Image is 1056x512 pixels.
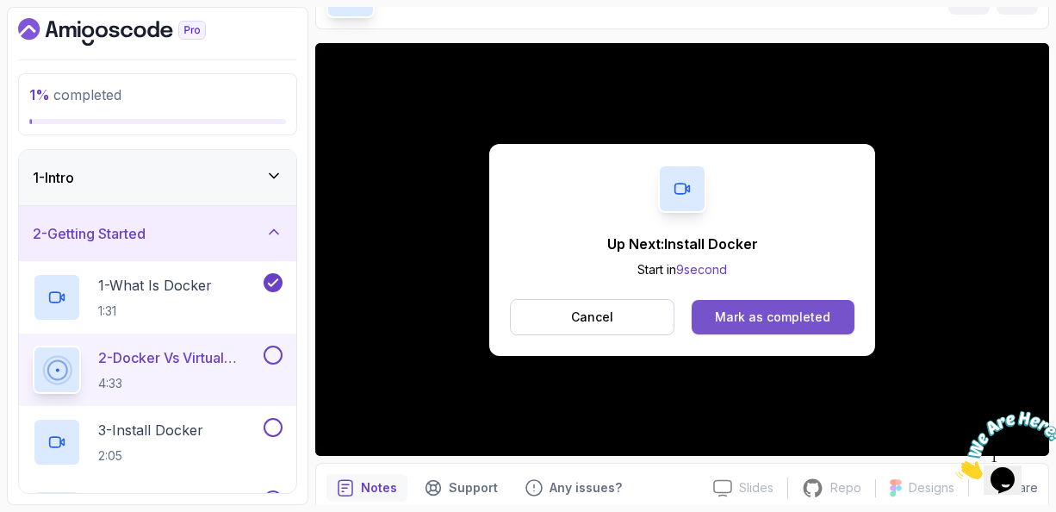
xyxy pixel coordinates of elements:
[33,167,74,188] h3: 1 - Intro
[29,86,50,103] span: 1 %
[550,479,622,496] p: Any issues?
[33,223,146,244] h3: 2 - Getting Started
[33,346,283,394] button: 2-Docker vs Virtual Machines4:33
[7,7,114,75] img: Chat attention grabber
[33,418,283,466] button: 3-Install Docker2:05
[315,43,1049,456] iframe: 2 - Docker vs VM
[739,479,773,496] p: Slides
[715,309,830,326] div: Mark as completed
[361,479,397,496] p: Notes
[607,234,758,254] p: Up Next: Install Docker
[33,273,283,322] button: 1-What Is Docker1:31
[98,303,212,320] p: 1:31
[7,7,14,22] span: 1
[607,261,758,278] p: Start in
[18,18,245,46] a: Dashboard
[949,404,1056,486] iframe: chat widget
[414,474,508,502] button: Support button
[29,86,121,103] span: completed
[909,479,954,496] p: Designs
[676,262,727,277] span: 9 second
[98,447,203,465] p: 2:05
[19,150,296,205] button: 1-Intro
[449,479,498,496] p: Support
[98,375,260,392] p: 4:33
[19,206,296,261] button: 2-Getting Started
[830,479,861,496] p: Repo
[968,479,1038,496] button: Share
[510,299,674,335] button: Cancel
[692,300,854,334] button: Mark as completed
[98,420,203,440] p: 3 - Install Docker
[515,474,632,502] button: Feedback button
[98,347,260,368] p: 2 - Docker vs Virtual Machines
[571,309,613,326] p: Cancel
[98,275,212,296] p: 1 - What Is Docker
[326,474,407,502] button: notes button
